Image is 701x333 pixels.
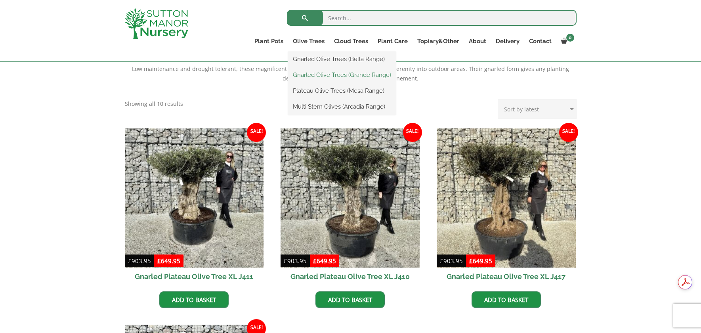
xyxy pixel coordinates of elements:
a: Sale! Gnarled Plateau Olive Tree XL J417 [437,128,576,285]
a: 0 [556,36,577,47]
a: Gnarled Olive Trees (Grande Range) [288,69,396,81]
a: Contact [524,36,556,47]
bdi: 903.95 [440,257,463,265]
bdi: 649.95 [157,257,180,265]
span: £ [313,257,317,265]
img: Gnarled Plateau Olive Tree XL J411 [125,128,264,268]
a: Delivery [491,36,524,47]
a: Sale! Gnarled Plateau Olive Tree XL J410 [281,128,420,285]
img: Gnarled Plateau Olive Tree XL J410 [281,128,420,268]
img: Gnarled Plateau Olive Tree XL J417 [437,128,576,268]
bdi: 649.95 [469,257,492,265]
a: Add to basket: “Gnarled Plateau Olive Tree XL J410” [315,291,385,308]
h2: Gnarled Plateau Olive Tree XL J410 [281,268,420,285]
a: Plateau Olive Trees (Mesa Range) [288,85,396,97]
bdi: 903.95 [284,257,307,265]
a: About [464,36,491,47]
a: Plant Pots [250,36,288,47]
a: Cloud Trees [329,36,373,47]
a: Plant Care [373,36,413,47]
input: Search... [287,10,577,26]
span: Sale! [403,123,422,142]
select: Shop order [498,99,577,119]
a: Multi Stem Olives (Arcadia Range) [288,101,396,113]
img: logo [125,8,188,39]
a: Gnarled Olive Trees (Bella Range) [288,53,396,65]
a: Olive Trees [288,36,329,47]
h2: Gnarled Plateau Olive Tree XL J411 [125,268,264,285]
span: Sale! [559,123,578,142]
span: 0 [566,34,574,42]
a: Add to basket: “Gnarled Plateau Olive Tree XL J417” [472,291,541,308]
span: £ [284,257,287,265]
span: £ [440,257,443,265]
span: £ [128,257,132,265]
a: Sale! Gnarled Plateau Olive Tree XL J411 [125,128,264,285]
h2: Gnarled Plateau Olive Tree XL J417 [437,268,576,285]
span: Low maintenance and drought tolerant, these magnificent olive trees bring a sense of history and ... [132,65,569,82]
bdi: 649.95 [313,257,336,265]
span: Sale! [247,123,266,142]
a: Add to basket: “Gnarled Plateau Olive Tree XL J411” [159,291,229,308]
bdi: 903.95 [128,257,151,265]
p: Showing all 10 results [125,99,183,109]
span: £ [157,257,161,265]
a: Topiary&Other [413,36,464,47]
span: £ [469,257,473,265]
